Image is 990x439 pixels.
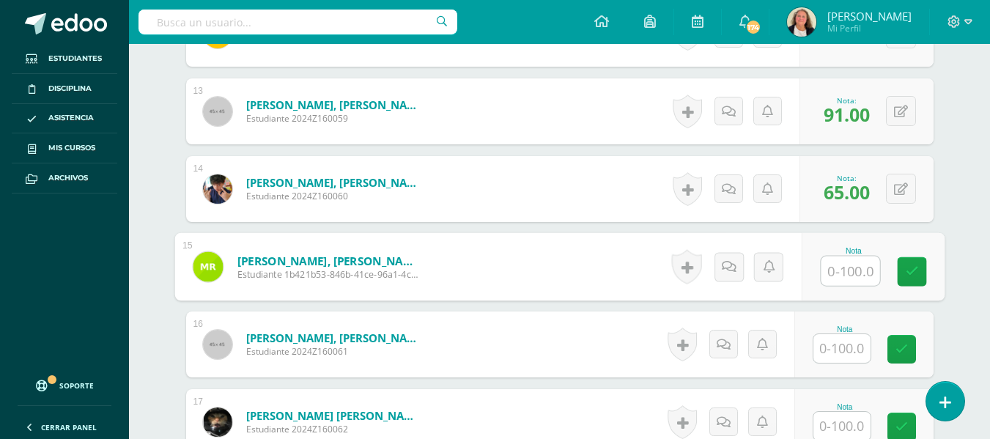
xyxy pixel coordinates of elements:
img: 45x45 [203,97,232,126]
img: 45x45 [203,330,232,359]
span: Estudiante 2024Z160061 [246,345,422,358]
span: Mis cursos [48,142,95,154]
span: Archivos [48,172,88,184]
a: Asistencia [12,104,117,134]
span: Cerrar panel [41,422,97,432]
span: 91.00 [824,102,870,127]
span: 174 [745,19,761,35]
span: Estudiante 2024Z160062 [246,423,422,435]
a: Disciplina [12,74,117,104]
div: Nota: [824,95,870,106]
img: 66b4d31f76f109e35b309ac700eef513.png [203,407,232,437]
div: Nota [813,325,877,333]
a: [PERSON_NAME], [PERSON_NAME] [237,253,418,268]
a: Mis cursos [12,133,117,163]
a: Soporte [18,366,111,402]
span: [PERSON_NAME] [827,9,912,23]
span: Soporte [59,380,94,391]
span: Estudiante 2024Z160060 [246,190,422,202]
input: Busca un usuario... [138,10,457,34]
div: Nota [813,403,877,411]
input: 0-100.0 [821,257,879,286]
span: Disciplina [48,83,92,95]
img: acfefa27774131f43367684ff95d5851.png [193,251,223,281]
span: Mi Perfil [827,22,912,34]
span: Asistencia [48,112,94,124]
a: [PERSON_NAME], [PERSON_NAME] [246,175,422,190]
div: Nota: [824,173,870,183]
span: 65.00 [824,180,870,204]
a: [PERSON_NAME], [PERSON_NAME] [246,331,422,345]
input: 0-100.0 [813,334,871,363]
span: Estudiante 1b421b53-846b-41ce-96a1-4cc90ba80aa3 [237,268,418,281]
span: Estudiantes [48,53,102,64]
img: b4686e29dfb25c5b6fc7eb5e356a6a04.png [203,174,232,204]
img: baba47cf35c54130fc8b4a41d66c83a5.png [787,7,816,37]
span: Estudiante 2024Z160059 [246,112,422,125]
a: [PERSON_NAME] [PERSON_NAME] [246,408,422,423]
a: Estudiantes [12,44,117,74]
a: Archivos [12,163,117,193]
a: [PERSON_NAME], [PERSON_NAME] [246,97,422,112]
div: Nota [820,247,887,255]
